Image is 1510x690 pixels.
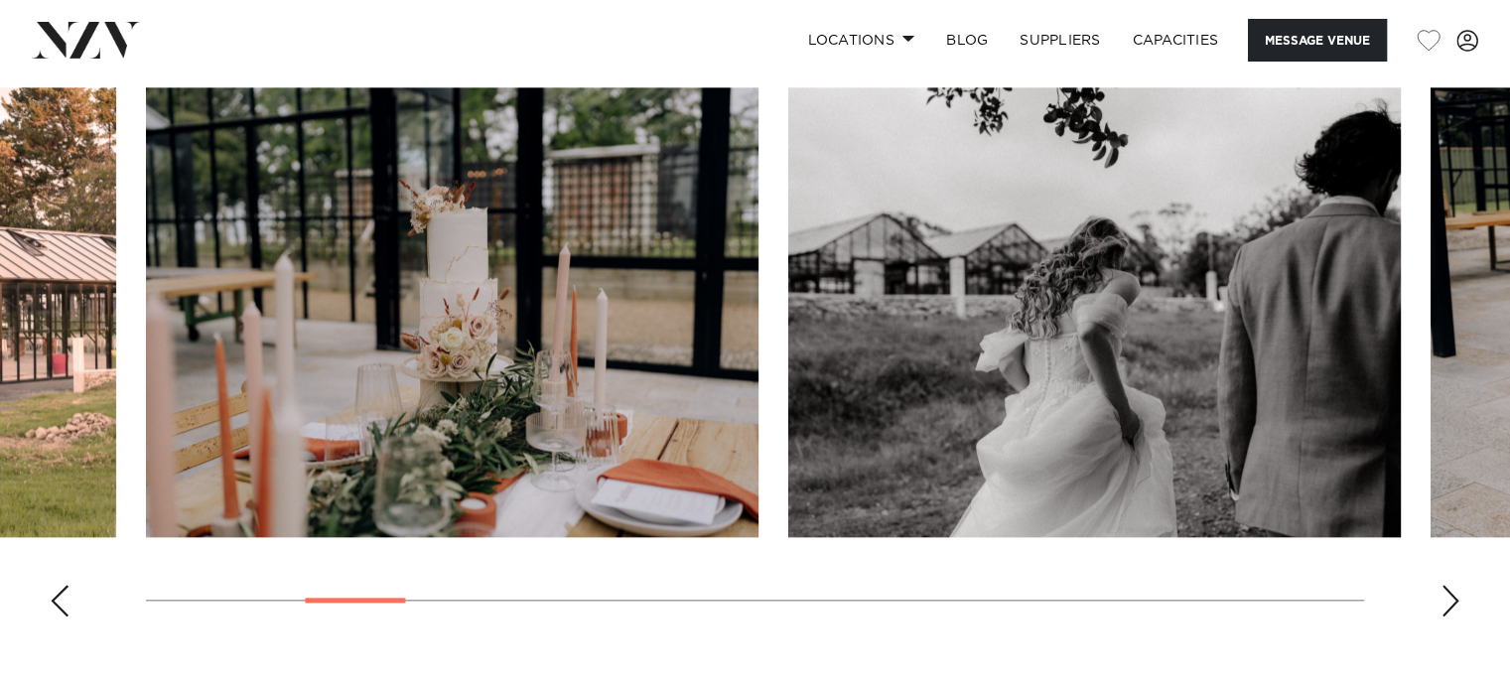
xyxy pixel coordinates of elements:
[146,87,758,537] swiper-slide: 4 / 23
[788,87,1401,537] swiper-slide: 5 / 23
[1117,19,1235,62] a: Capacities
[791,19,930,62] a: Locations
[1004,19,1116,62] a: SUPPLIERS
[1248,19,1387,62] button: Message Venue
[32,22,140,58] img: nzv-logo.png
[930,19,1004,62] a: BLOG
